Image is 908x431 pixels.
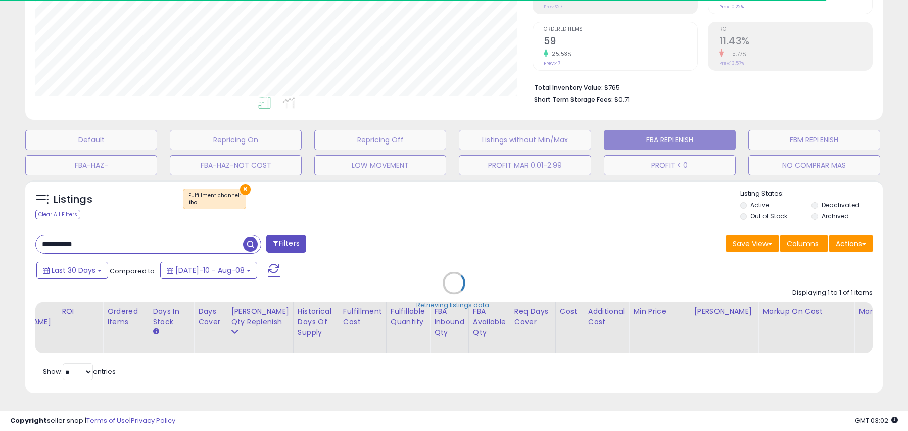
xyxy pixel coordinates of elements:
[544,60,560,66] small: Prev: 47
[416,301,492,310] div: Retrieving listings data..
[544,35,697,49] h2: 59
[10,416,47,425] strong: Copyright
[314,155,446,175] button: LOW MOVEMENT
[748,155,880,175] button: NO COMPRAR MAS
[25,130,157,150] button: Default
[724,50,747,58] small: -15.77%
[544,4,564,10] small: Prev: $271
[544,27,697,32] span: Ordered Items
[534,95,613,104] b: Short Term Storage Fees:
[459,130,591,150] button: Listings without Min/Max
[25,155,157,175] button: FBA-HAZ-
[314,130,446,150] button: Repricing Off
[170,130,302,150] button: Repricing On
[534,81,865,93] li: $765
[604,130,736,150] button: FBA REPLENISH
[604,155,736,175] button: PROFIT < 0
[855,416,898,425] span: 2025-09-8 03:02 GMT
[10,416,175,426] div: seller snap | |
[719,4,744,10] small: Prev: 10.22%
[534,83,603,92] b: Total Inventory Value:
[86,416,129,425] a: Terms of Use
[459,155,591,175] button: PROFIT MAR 0.01-2.99
[748,130,880,150] button: FBM REPLENISH
[719,35,872,49] h2: 11.43%
[719,60,744,66] small: Prev: 13.57%
[548,50,571,58] small: 25.53%
[131,416,175,425] a: Privacy Policy
[170,155,302,175] button: FBA-HAZ-NOT COST
[614,94,630,104] span: $0.71
[719,27,872,32] span: ROI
